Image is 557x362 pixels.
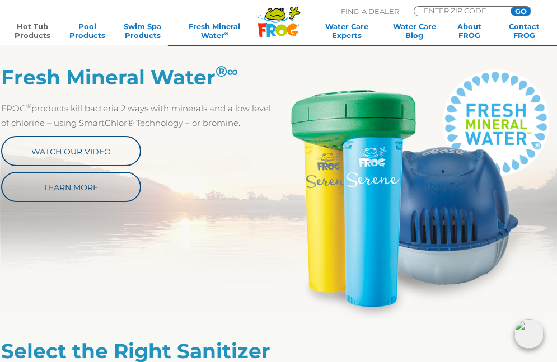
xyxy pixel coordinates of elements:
[26,102,31,110] sup: ®
[514,319,544,349] img: openIcon
[224,30,228,36] sup: ∞
[1,65,279,90] h2: Fresh Mineral Water
[66,22,109,40] a: PoolProducts
[312,22,381,40] a: Water CareExperts
[1,101,279,130] p: FROG products kill bacteria 2 ways with minerals and a low level of chlorine – using SmartChlor® ...
[216,62,238,81] sup: ®
[1,172,141,202] a: Learn More
[423,7,498,15] input: Zip Code Form
[511,7,531,16] input: GO
[176,22,253,40] a: Fresh MineralWater∞
[503,22,546,40] a: ContactFROG
[121,22,163,40] a: Swim SpaProducts
[448,22,490,40] a: AboutFROG
[279,65,556,320] img: Serene_@ease_FMW
[1,136,141,166] a: Watch Our Video
[393,22,436,40] a: Water CareBlog
[227,62,238,81] em: ∞
[341,6,399,16] p: Find A Dealer
[11,22,54,40] a: Hot TubProducts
